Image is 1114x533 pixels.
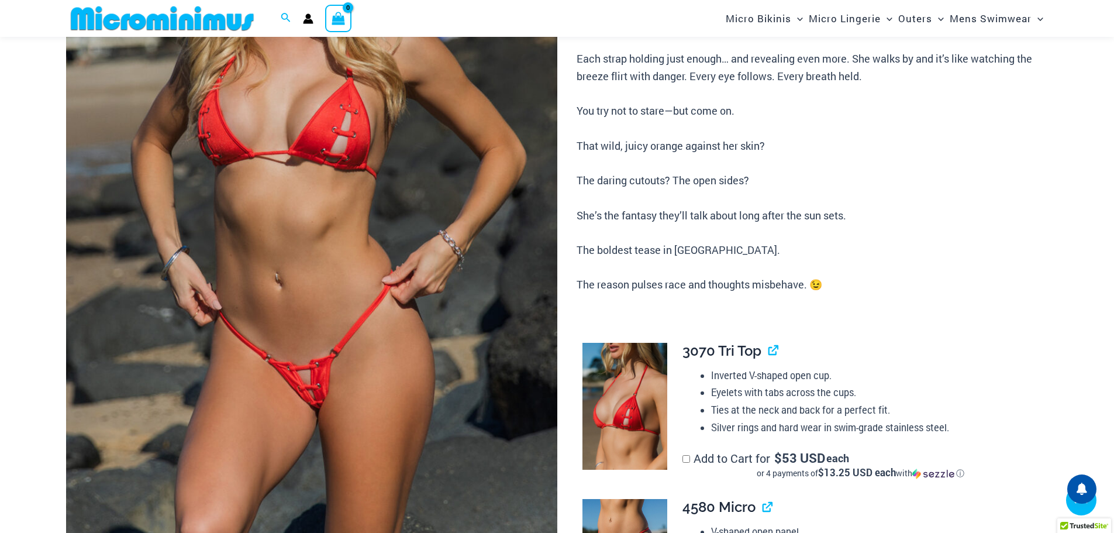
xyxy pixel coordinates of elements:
[325,5,352,32] a: View Shopping Cart, empty
[791,4,803,33] span: Menu Toggle
[1032,4,1043,33] span: Menu Toggle
[682,342,761,359] span: 3070 Tri Top
[682,455,690,463] input: Add to Cart for$53 USD eachor 4 payments of$13.25 USD eachwithSezzle Click to learn more about Se...
[682,467,1039,479] div: or 4 payments of$13.25 USD eachwithSezzle Click to learn more about Sezzle
[947,4,1046,33] a: Mens SwimwearMenu ToggleMenu Toggle
[774,449,782,466] span: $
[809,4,881,33] span: Micro Lingerie
[721,2,1049,35] nav: Site Navigation
[895,4,947,33] a: OutersMenu ToggleMenu Toggle
[881,4,892,33] span: Menu Toggle
[682,498,756,515] span: 4580 Micro
[898,4,932,33] span: Outers
[723,4,806,33] a: Micro BikinisMenu ToggleMenu Toggle
[66,5,258,32] img: MM SHOP LOGO FLAT
[912,469,954,479] img: Sezzle
[826,452,849,464] span: each
[281,11,291,26] a: Search icon link
[726,4,791,33] span: Micro Bikinis
[818,466,896,479] span: $13.25 USD each
[582,343,667,470] img: Link Tangello 3070 Tri Top
[682,451,1039,480] label: Add to Cart for
[303,13,313,24] a: Account icon link
[711,367,1039,384] li: Inverted V-shaped open cup.
[932,4,944,33] span: Menu Toggle
[711,419,1039,436] li: Silver rings and hard wear in swim-grade stainless steel.
[774,452,825,464] span: 53 USD
[682,467,1039,479] div: or 4 payments of with
[711,384,1039,401] li: Eyelets with tabs across the cups.
[806,4,895,33] a: Micro LingerieMenu ToggleMenu Toggle
[711,401,1039,419] li: Ties at the neck and back for a perfect fit.
[950,4,1032,33] span: Mens Swimwear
